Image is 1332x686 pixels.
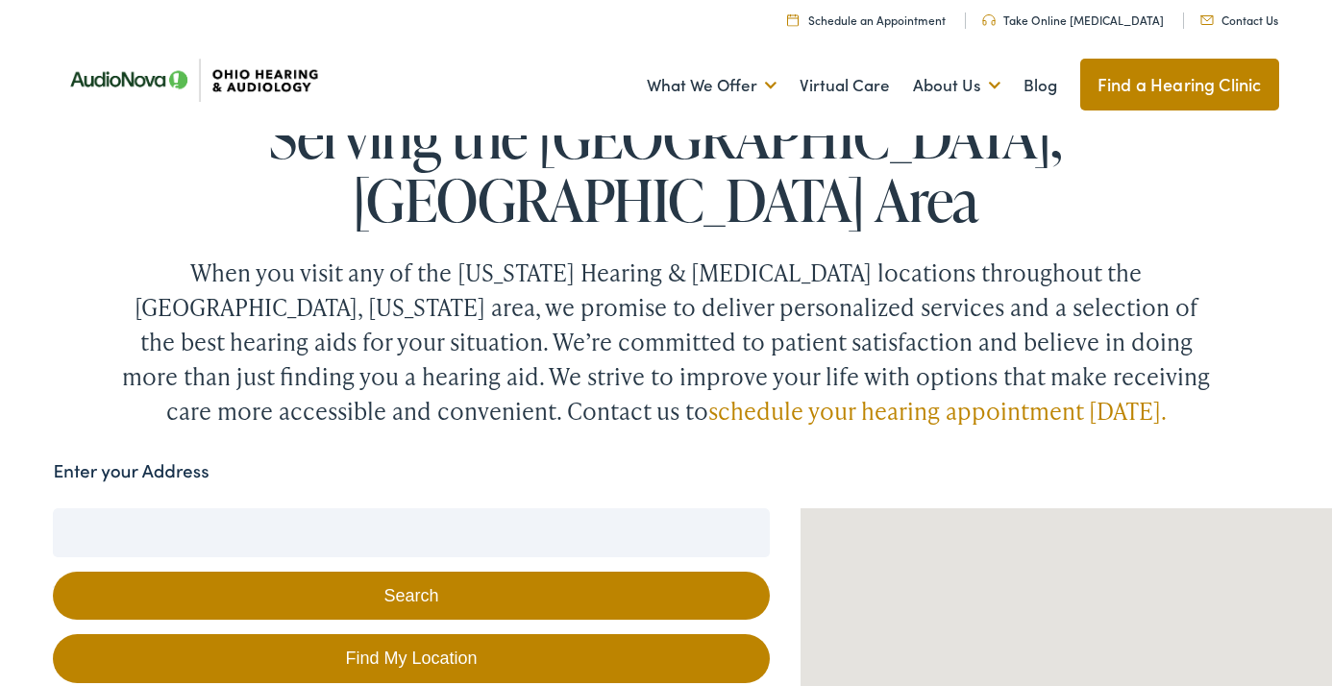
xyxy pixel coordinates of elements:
[53,457,209,485] label: Enter your Address
[787,12,946,28] a: Schedule an Appointment
[1200,12,1278,28] a: Contact Us
[1200,15,1214,25] img: Mail icon representing email contact with Ohio Hearing in Cincinnati, OH
[913,50,1000,121] a: About Us
[1024,50,1057,121] a: Blog
[118,256,1214,429] div: When you visit any of the [US_STATE] Hearing & [MEDICAL_DATA] locations throughout the [GEOGRAPHI...
[53,634,769,683] a: Find My Location
[708,395,1167,427] a: schedule your hearing appointment [DATE].
[787,13,799,26] img: Calendar Icon to schedule a hearing appointment in Cincinnati, OH
[982,14,996,26] img: Headphones icone to schedule online hearing test in Cincinnati, OH
[647,50,777,121] a: What We Offer
[800,50,890,121] a: Virtual Care
[1080,59,1279,110] a: Find a Hearing Clinic
[53,105,1278,232] h1: Serving the [GEOGRAPHIC_DATA], [GEOGRAPHIC_DATA] Area
[982,12,1164,28] a: Take Online [MEDICAL_DATA]
[53,572,769,621] button: Search
[53,508,769,556] input: Enter your address or zip code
